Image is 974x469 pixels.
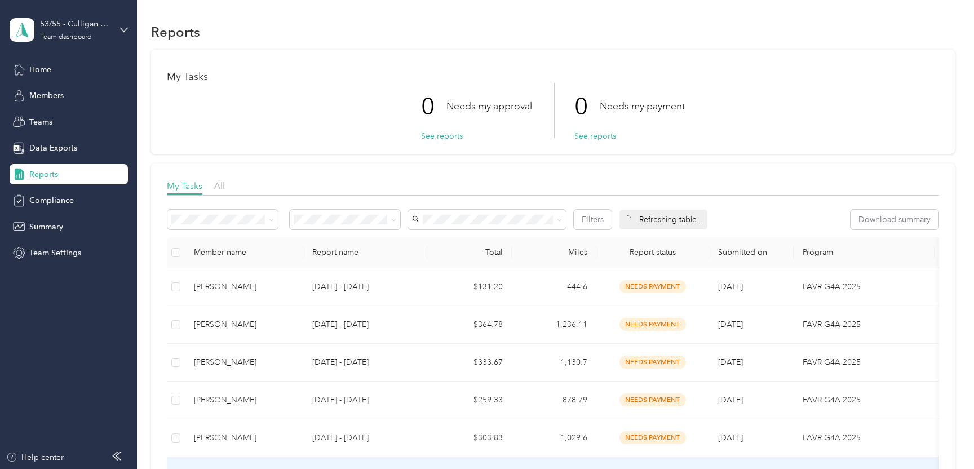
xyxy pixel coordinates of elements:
span: [DATE] [718,320,743,329]
span: [DATE] [718,282,743,291]
td: 1,236.11 [512,306,596,344]
span: Report status [605,247,700,257]
div: [PERSON_NAME] [194,432,294,444]
div: [PERSON_NAME] [194,356,294,369]
div: [PERSON_NAME] [194,318,294,331]
td: $259.33 [427,382,512,419]
span: needs payment [619,431,686,444]
button: See reports [574,130,616,142]
td: $303.83 [427,419,512,457]
p: FAVR G4A 2025 [803,432,926,444]
span: My Tasks [167,180,202,191]
button: Download summary [851,210,938,229]
p: Needs my payment [600,99,685,113]
p: FAVR G4A 2025 [803,394,926,406]
p: FAVR G4A 2025 [803,281,926,293]
th: Report name [303,237,427,268]
td: $131.20 [427,268,512,306]
td: FAVR G4A 2025 [794,382,935,419]
p: Needs my approval [446,99,532,113]
span: All [214,180,225,191]
div: Refreshing table... [619,210,707,229]
p: FAVR G4A 2025 [803,318,926,331]
div: [PERSON_NAME] [194,281,294,293]
div: Miles [521,247,587,257]
p: 0 [574,83,600,130]
span: Data Exports [29,142,77,154]
span: Team Settings [29,247,81,259]
td: FAVR G4A 2025 [794,344,935,382]
td: 878.79 [512,382,596,419]
button: Help center [6,452,64,463]
span: needs payment [619,280,686,293]
span: needs payment [619,393,686,406]
span: Teams [29,116,52,128]
h1: My Tasks [167,71,939,83]
p: [DATE] - [DATE] [312,281,418,293]
p: [DATE] - [DATE] [312,394,418,406]
span: Reports [29,169,58,180]
span: needs payment [619,356,686,369]
span: Summary [29,221,63,233]
h1: Reports [151,26,200,38]
div: [PERSON_NAME] [194,394,294,406]
p: 0 [421,83,446,130]
td: FAVR G4A 2025 [794,268,935,306]
p: FAVR G4A 2025 [803,356,926,369]
span: [DATE] [718,395,743,405]
td: 1,029.6 [512,419,596,457]
p: [DATE] - [DATE] [312,432,418,444]
td: 1,130.7 [512,344,596,382]
div: 53/55 - Culligan of [GEOGRAPHIC_DATA]/Escondido Sales Manager (Resi) [40,18,110,30]
iframe: Everlance-gr Chat Button Frame [911,406,974,469]
th: Program [794,237,935,268]
button: See reports [421,130,463,142]
span: needs payment [619,318,686,331]
p: [DATE] - [DATE] [312,318,418,331]
td: FAVR G4A 2025 [794,306,935,344]
span: Home [29,64,51,76]
th: Member name [185,237,303,268]
button: Filters [574,210,612,229]
th: Submitted on [709,237,794,268]
td: $364.78 [427,306,512,344]
div: Team dashboard [40,34,92,41]
td: FAVR G4A 2025 [794,419,935,457]
span: [DATE] [718,357,743,367]
span: Members [29,90,64,101]
p: [DATE] - [DATE] [312,356,418,369]
span: [DATE] [718,433,743,443]
td: $333.67 [427,344,512,382]
div: Total [436,247,503,257]
div: Member name [194,247,294,257]
span: Compliance [29,194,74,206]
td: 444.6 [512,268,596,306]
